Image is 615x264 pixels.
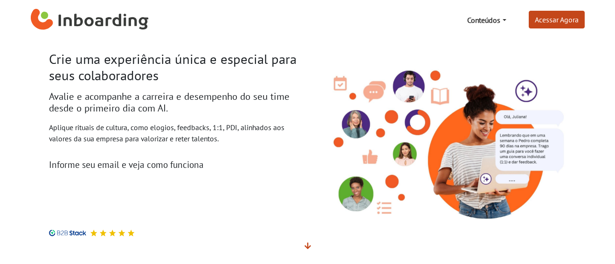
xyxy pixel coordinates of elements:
img: Inboarding - Rutuais de Cultura com Inteligência Ariticial. Feedback, conversas 1:1, PDI. [315,54,567,223]
img: Avaliação 5 estrelas no B2B Stack [118,229,125,236]
img: Inboarding Home [31,6,149,34]
span: Veja mais detalhes abaixo [304,241,311,250]
h3: Informe seu email e veja como funciona [49,159,301,170]
img: Avaliação 5 estrelas no B2B Stack [109,229,116,236]
p: Aplique rituais de cultura, como elogios, feedbacks, 1:1, PDI, alinhados aos valores da sua empre... [49,122,301,144]
img: Avaliação 5 estrelas no B2B Stack [99,229,107,236]
img: B2B Stack logo [49,229,86,236]
iframe: Form 0 [49,174,278,218]
a: Conteúdos [463,11,510,29]
h1: Crie uma experiência única e especial para seus colaboradores [49,51,301,83]
img: Avaliação 5 estrelas no B2B Stack [90,229,97,236]
div: Avaliação 5 estrelas no B2B Stack [86,229,135,236]
a: Inboarding Home Page [31,4,149,36]
h2: Avalie e acompanhe a carreira e desempenho do seu time desde o primeiro dia com AI. [49,91,301,114]
a: Acessar Agora [529,11,585,28]
img: Avaliação 5 estrelas no B2B Stack [127,229,135,236]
